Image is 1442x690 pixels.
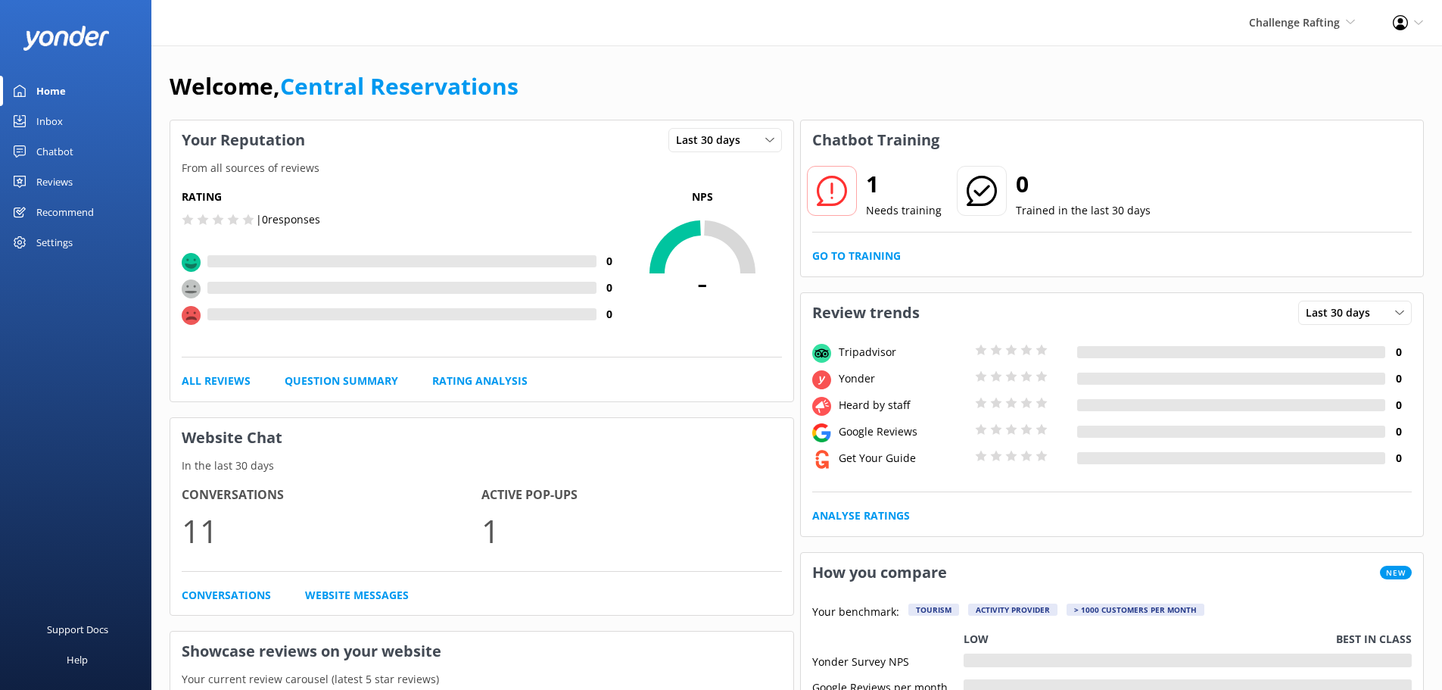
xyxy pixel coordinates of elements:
div: Get Your Guide [835,450,971,467]
p: Your current review carousel (latest 5 star reviews) [170,671,793,688]
p: Best in class [1336,631,1412,648]
h4: Active Pop-ups [481,485,781,505]
span: Last 30 days [1306,304,1379,321]
div: Tourism [908,604,959,616]
div: > 1000 customers per month [1067,604,1204,616]
div: Recommend [36,197,94,227]
div: Settings [36,227,73,258]
h1: Welcome, [170,68,519,105]
h4: Conversations [182,485,481,505]
div: Inbox [36,106,63,136]
p: NPS [623,189,782,205]
a: Go to Training [812,248,901,264]
h4: 0 [1385,423,1412,440]
p: | 0 responses [256,211,320,228]
h3: Showcase reviews on your website [170,632,793,671]
div: Activity Provider [968,604,1057,616]
h2: 1 [866,166,942,202]
h4: 0 [1385,344,1412,361]
div: Google Reviews [835,423,971,440]
span: - [623,263,782,301]
a: Website Messages [305,587,409,604]
span: Challenge Rafting [1249,15,1340,30]
span: Last 30 days [676,132,749,148]
h4: 0 [1385,370,1412,387]
a: Central Reservations [280,70,519,101]
p: In the last 30 days [170,457,793,474]
a: Rating Analysis [432,373,528,389]
h2: 0 [1016,166,1151,202]
p: From all sources of reviews [170,160,793,176]
h4: 0 [1385,397,1412,414]
div: Heard by staff [835,397,971,414]
a: Question Summary [285,373,398,389]
h3: Review trends [801,293,931,333]
p: Your benchmark: [812,604,899,622]
p: 1 [481,505,781,556]
p: Low [964,631,989,648]
h3: How you compare [801,553,958,592]
a: Conversations [182,587,271,604]
h4: 0 [596,253,623,270]
div: Help [67,645,88,675]
h3: Website Chat [170,418,793,457]
div: Tripadvisor [835,344,971,361]
h4: 0 [596,306,623,323]
h5: Rating [182,189,623,205]
span: New [1380,566,1412,579]
a: Analyse Ratings [812,507,910,524]
div: Chatbot [36,136,73,167]
p: 11 [182,505,481,556]
a: All Reviews [182,373,251,389]
h3: Chatbot Training [801,120,951,160]
div: Home [36,76,66,106]
h4: 0 [596,279,623,296]
h4: 0 [1385,450,1412,467]
div: Yonder [835,370,971,387]
img: yonder-white-logo.png [23,26,110,51]
div: Yonder Survey NPS [812,654,964,667]
p: Needs training [866,202,942,219]
p: Trained in the last 30 days [1016,202,1151,219]
div: Support Docs [47,614,108,645]
div: Reviews [36,167,73,197]
h3: Your Reputation [170,120,316,160]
